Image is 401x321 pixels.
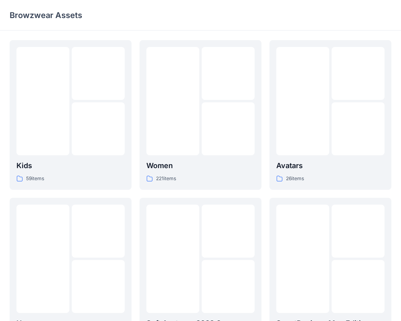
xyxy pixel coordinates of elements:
p: 26 items [286,175,304,183]
p: Women [146,160,255,171]
p: Avatars [276,160,385,171]
a: Kids59items [10,40,132,190]
p: Browzwear Assets [10,10,82,21]
p: 221 items [156,175,176,183]
p: Kids [16,160,125,171]
a: Avatars26items [269,40,391,190]
a: Women221items [140,40,261,190]
p: 59 items [26,175,44,183]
